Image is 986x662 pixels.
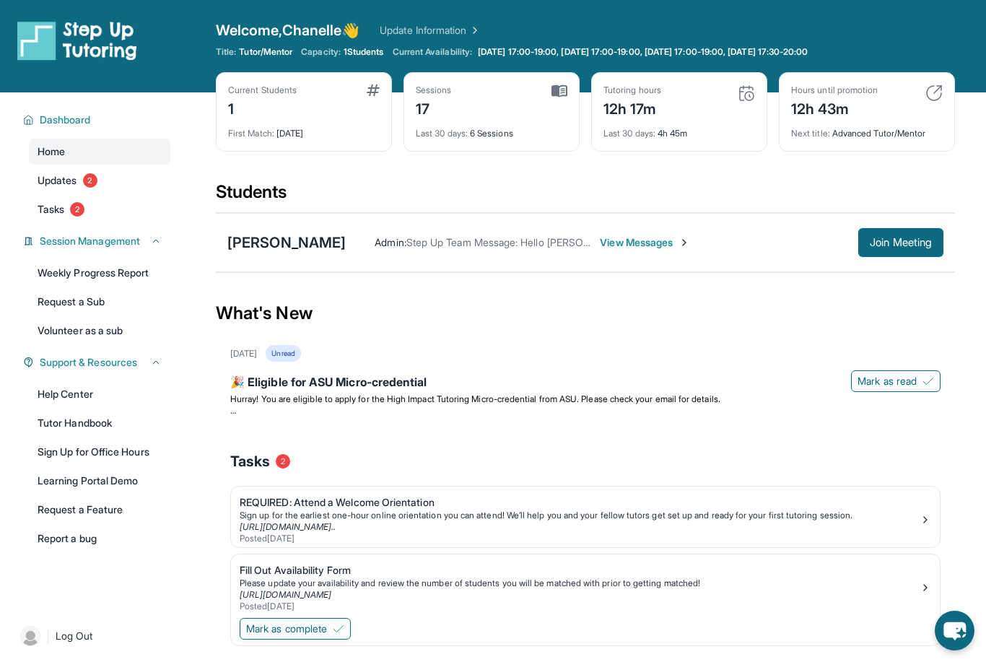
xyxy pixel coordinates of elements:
div: 1 [228,96,297,119]
span: Last 30 days : [416,128,468,139]
img: card [367,84,380,96]
a: Fill Out Availability FormPlease update your availability and review the number of students you w... [231,554,940,615]
a: Help Center [29,381,170,407]
span: Welcome, Chanelle 👋 [216,20,359,40]
a: Request a Feature [29,497,170,523]
div: Advanced Tutor/Mentor [791,119,943,139]
span: Tasks [230,451,270,471]
img: logo [17,20,137,61]
span: Tasks [38,202,64,217]
span: Hurray! You are eligible to apply for the High Impact Tutoring Micro-credential from ASU. Please ... [230,393,720,404]
div: Sign up for the earliest one-hour online orientation you can attend! We’ll help you and your fell... [240,510,920,521]
div: Fill Out Availability Form [240,563,920,578]
div: Please update your availability and review the number of students you will be matched with prior ... [240,578,920,589]
span: View Messages [600,235,690,250]
img: Chevron-Right [679,237,690,248]
img: Mark as read [922,375,934,387]
img: Mark as complete [333,623,344,635]
span: Mark as read [858,374,917,388]
img: card [551,84,567,97]
span: Last 30 days : [603,128,655,139]
a: Request a Sub [29,289,170,315]
a: Learning Portal Demo [29,468,170,494]
div: 12h 43m [791,96,878,119]
button: Support & Resources [34,355,162,370]
span: Tutor/Mentor [239,46,292,58]
a: [URL][DOMAIN_NAME].. [240,521,336,532]
img: Chevron Right [466,23,481,38]
span: 2 [83,173,97,188]
div: [DATE] [230,348,257,360]
a: Update Information [380,23,481,38]
span: [DATE] 17:00-19:00, [DATE] 17:00-19:00, [DATE] 17:00-19:00, [DATE] 17:30-20:00 [478,46,808,58]
span: | [46,627,50,645]
a: |Log Out [14,620,170,652]
div: 6 Sessions [416,119,567,139]
div: [PERSON_NAME] [227,232,346,253]
div: REQUIRED: Attend a Welcome Orientation [240,495,920,510]
div: 12h 17m [603,96,661,119]
span: Dashboard [40,113,91,127]
button: Mark as read [851,370,941,392]
span: 2 [70,202,84,217]
a: REQUIRED: Attend a Welcome OrientationSign up for the earliest one-hour online orientation you ca... [231,487,940,547]
a: Updates2 [29,167,170,193]
div: Current Students [228,84,297,96]
span: Capacity: [301,46,341,58]
div: 🎉 Eligible for ASU Micro-credential [230,373,941,393]
div: Hours until promotion [791,84,878,96]
div: Unread [266,345,300,362]
div: Posted [DATE] [240,533,920,544]
a: Sign Up for Office Hours [29,439,170,465]
button: Session Management [34,234,162,248]
div: What's New [216,282,955,345]
div: Students [216,180,955,212]
img: card [925,84,943,102]
a: [DATE] 17:00-19:00, [DATE] 17:00-19:00, [DATE] 17:00-19:00, [DATE] 17:30-20:00 [475,46,811,58]
span: Log Out [56,629,93,643]
span: Updates [38,173,77,188]
div: 17 [416,96,452,119]
span: First Match : [228,128,274,139]
div: Posted [DATE] [240,601,920,612]
button: Join Meeting [858,228,943,257]
span: Admin : [375,236,406,248]
img: user-img [20,626,40,646]
span: Next title : [791,128,830,139]
span: Session Management [40,234,140,248]
img: card [738,84,755,102]
span: Support & Resources [40,355,137,370]
a: Tutor Handbook [29,410,170,436]
span: 2 [276,454,290,469]
div: [DATE] [228,119,380,139]
span: Home [38,144,65,159]
a: [URL][DOMAIN_NAME] [240,589,331,600]
a: Weekly Progress Report [29,260,170,286]
button: Dashboard [34,113,162,127]
a: Home [29,139,170,165]
span: Title: [216,46,236,58]
span: Mark as complete [246,622,327,636]
div: Tutoring hours [603,84,661,96]
span: 1 Students [344,46,384,58]
button: chat-button [935,611,974,650]
a: Tasks2 [29,196,170,222]
span: Current Availability: [393,46,472,58]
a: Report a bug [29,526,170,552]
div: Sessions [416,84,452,96]
div: 4h 45m [603,119,755,139]
button: Mark as complete [240,618,351,640]
a: Volunteer as a sub [29,318,170,344]
span: Join Meeting [870,238,932,247]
